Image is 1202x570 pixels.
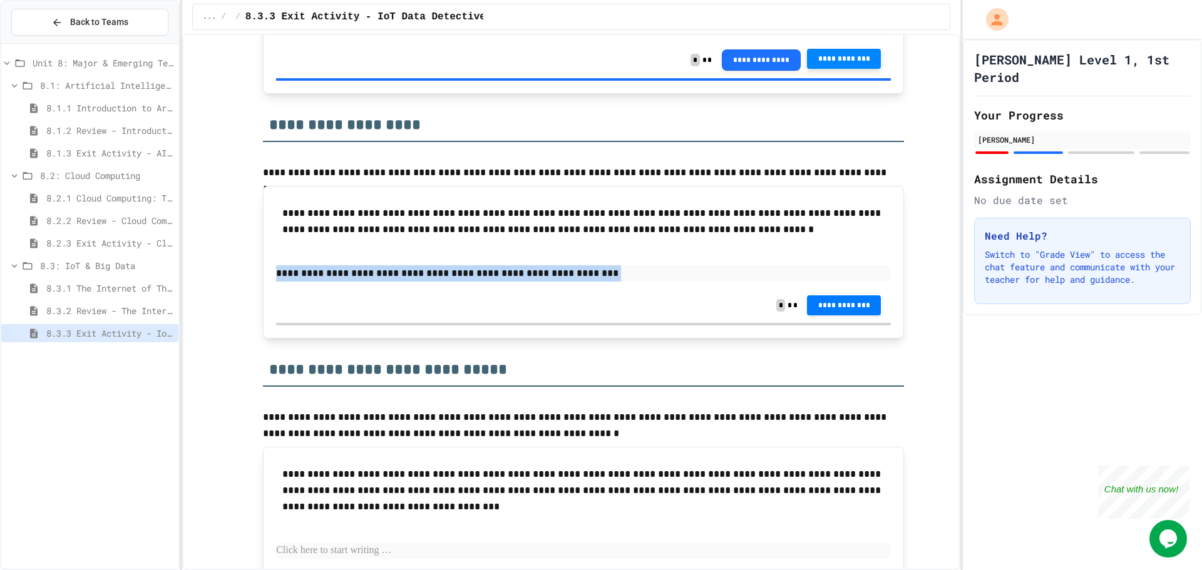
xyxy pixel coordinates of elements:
span: 8.1.3 Exit Activity - AI Detective [46,146,173,160]
h1: [PERSON_NAME] Level 1, 1st Period [974,51,1191,86]
span: 8.3: IoT & Big Data [40,259,173,272]
span: / [221,12,225,22]
span: 8.2.3 Exit Activity - Cloud Service Detective [46,237,173,250]
div: No due date set [974,193,1191,208]
span: ... [203,12,217,22]
span: 8.3.2 Review - The Internet of Things and Big Data [46,304,173,317]
p: Switch to "Grade View" to access the chat feature and communicate with your teacher for help and ... [985,248,1180,286]
span: 8.3.3 Exit Activity - IoT Data Detective Challenge [245,9,546,24]
span: 8.2.1 Cloud Computing: Transforming the Digital World [46,191,173,205]
span: 8.1.1 Introduction to Artificial Intelligence [46,101,173,115]
h3: Need Help? [985,228,1180,243]
iframe: chat widget [1149,520,1189,557]
span: 8.2: Cloud Computing [40,169,173,182]
h2: Assignment Details [974,170,1191,188]
iframe: chat widget [1098,466,1189,519]
span: 8.2.2 Review - Cloud Computing [46,214,173,227]
div: My Account [973,5,1012,34]
span: Unit 8: Major & Emerging Technologies [33,56,173,69]
span: 8.3.3 Exit Activity - IoT Data Detective Challenge [46,327,173,340]
div: [PERSON_NAME] [978,134,1187,145]
h2: Your Progress [974,106,1191,124]
span: 8.1.2 Review - Introduction to Artificial Intelligence [46,124,173,137]
span: 8.1: Artificial Intelligence Basics [40,79,173,92]
button: Back to Teams [11,9,168,36]
span: Back to Teams [70,16,128,29]
span: / [236,12,240,22]
span: 8.3.1 The Internet of Things and Big Data: Our Connected Digital World [46,282,173,295]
